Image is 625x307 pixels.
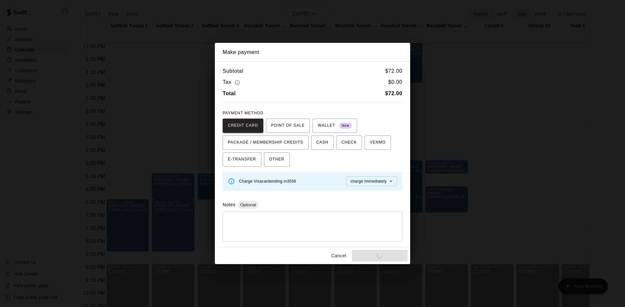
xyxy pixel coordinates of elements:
[223,78,242,87] h6: Tax
[385,91,402,96] b: $ 72.00
[215,43,410,62] h2: Make payment
[311,135,334,150] button: CASH
[223,202,235,207] label: Notes
[223,119,263,133] button: CREDIT CARD
[365,135,391,150] button: VENMO
[271,121,305,131] span: POINT OF SALE
[228,137,303,148] span: PACKAGE / MEMBERSHIP CREDITS
[318,121,352,131] span: WALLET
[336,135,362,150] button: CHECK
[228,154,256,165] span: E-TRANSFER
[264,152,290,167] button: OTHER
[223,67,243,75] h6: Subtotal
[339,122,352,130] span: New
[239,179,296,184] span: Charge Visa card ending in 3556
[223,135,309,150] button: PACKAGE / MEMBERSHIP CREDITS
[328,250,349,262] button: Cancel
[316,137,328,148] span: CASH
[223,152,261,167] button: E-TRANSFER
[370,137,386,148] span: VENMO
[238,202,258,207] span: Optional
[269,154,285,165] span: OTHER
[351,179,387,184] span: charge immediately
[266,119,310,133] button: POINT OF SALE
[312,119,357,133] button: WALLET New
[388,78,402,87] h6: $ 0.00
[223,91,236,96] b: Total
[385,67,402,75] h6: $ 72.00
[228,121,258,131] span: CREDIT CARD
[223,111,263,115] span: PAYMENT METHOD
[341,137,357,148] span: CHECK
